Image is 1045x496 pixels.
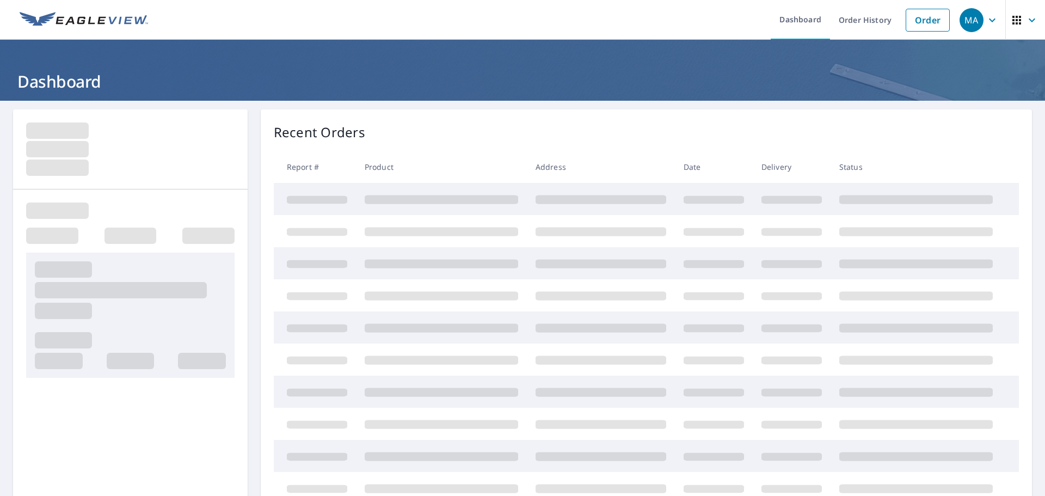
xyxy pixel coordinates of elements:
[356,151,527,183] th: Product
[753,151,831,183] th: Delivery
[13,70,1032,93] h1: Dashboard
[831,151,1001,183] th: Status
[20,12,148,28] img: EV Logo
[274,123,365,142] p: Recent Orders
[274,151,356,183] th: Report #
[906,9,950,32] a: Order
[960,8,983,32] div: MA
[527,151,675,183] th: Address
[675,151,753,183] th: Date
